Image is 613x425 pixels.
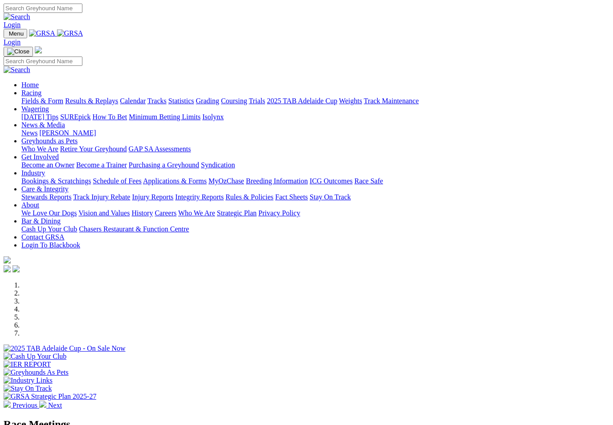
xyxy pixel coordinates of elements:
[21,177,609,185] div: Industry
[21,153,59,161] a: Get Involved
[21,129,609,137] div: News & Media
[76,161,127,169] a: Become a Trainer
[48,401,62,409] span: Next
[79,225,189,233] a: Chasers Restaurant & Function Centre
[21,113,58,121] a: [DATE] Tips
[9,30,24,37] span: Menu
[21,193,71,201] a: Stewards Reports
[21,185,69,193] a: Care & Integrity
[21,113,609,121] div: Wagering
[4,57,82,66] input: Search
[21,225,77,233] a: Cash Up Your Club
[201,161,235,169] a: Syndication
[39,401,46,408] img: chevron-right-pager-white.svg
[39,129,96,137] a: [PERSON_NAME]
[267,97,337,105] a: 2025 TAB Adelaide Cup
[12,265,20,272] img: twitter.svg
[147,97,167,105] a: Tracks
[4,352,66,360] img: Cash Up Your Club
[29,29,55,37] img: GRSA
[129,145,191,153] a: GAP SA Assessments
[4,360,51,368] img: IER REPORT
[21,145,58,153] a: Who We Are
[21,209,77,217] a: We Love Our Dogs
[21,233,64,241] a: Contact GRSA
[120,97,146,105] a: Calendar
[4,344,126,352] img: 2025 TAB Adelaide Cup - On Sale Now
[4,256,11,263] img: logo-grsa-white.png
[21,209,609,217] div: About
[168,97,194,105] a: Statistics
[225,193,274,201] a: Rules & Policies
[21,169,45,177] a: Industry
[196,97,219,105] a: Grading
[65,97,118,105] a: Results & Replays
[78,209,130,217] a: Vision and Values
[21,161,74,169] a: Become an Owner
[21,129,37,137] a: News
[39,401,62,409] a: Next
[4,368,69,376] img: Greyhounds As Pets
[21,89,41,97] a: Racing
[12,401,37,409] span: Previous
[21,161,609,169] div: Get Involved
[4,4,82,13] input: Search
[21,121,65,129] a: News & Media
[4,376,53,385] img: Industry Links
[4,13,30,21] img: Search
[21,217,61,225] a: Bar & Dining
[4,66,30,74] img: Search
[93,113,127,121] a: How To Bet
[132,193,173,201] a: Injury Reports
[21,81,39,89] a: Home
[60,113,90,121] a: SUREpick
[221,97,247,105] a: Coursing
[275,193,308,201] a: Fact Sheets
[4,21,20,28] a: Login
[310,193,351,201] a: Stay On Track
[129,113,200,121] a: Minimum Betting Limits
[4,401,39,409] a: Previous
[21,193,609,201] div: Care & Integrity
[4,38,20,46] a: Login
[354,177,383,185] a: Race Safe
[60,145,127,153] a: Retire Your Greyhound
[4,265,11,272] img: facebook.svg
[364,97,419,105] a: Track Maintenance
[7,48,29,55] img: Close
[21,137,78,145] a: Greyhounds as Pets
[4,29,27,38] button: Toggle navigation
[143,177,207,185] a: Applications & Forms
[202,113,224,121] a: Isolynx
[217,209,257,217] a: Strategic Plan
[4,393,96,401] img: GRSA Strategic Plan 2025-27
[21,97,609,105] div: Racing
[339,97,362,105] a: Weights
[246,177,308,185] a: Breeding Information
[178,209,215,217] a: Who We Are
[155,209,176,217] a: Careers
[131,209,153,217] a: History
[310,177,352,185] a: ICG Outcomes
[21,105,49,113] a: Wagering
[57,29,83,37] img: GRSA
[4,47,33,57] button: Toggle navigation
[73,193,130,201] a: Track Injury Rebate
[129,161,199,169] a: Purchasing a Greyhound
[21,97,63,105] a: Fields & Form
[21,201,39,209] a: About
[93,177,141,185] a: Schedule of Fees
[249,97,265,105] a: Trials
[208,177,244,185] a: MyOzChase
[175,193,224,201] a: Integrity Reports
[4,401,11,408] img: chevron-left-pager-white.svg
[35,46,42,53] img: logo-grsa-white.png
[21,241,80,249] a: Login To Blackbook
[21,225,609,233] div: Bar & Dining
[21,145,609,153] div: Greyhounds as Pets
[258,209,300,217] a: Privacy Policy
[21,177,91,185] a: Bookings & Scratchings
[4,385,52,393] img: Stay On Track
